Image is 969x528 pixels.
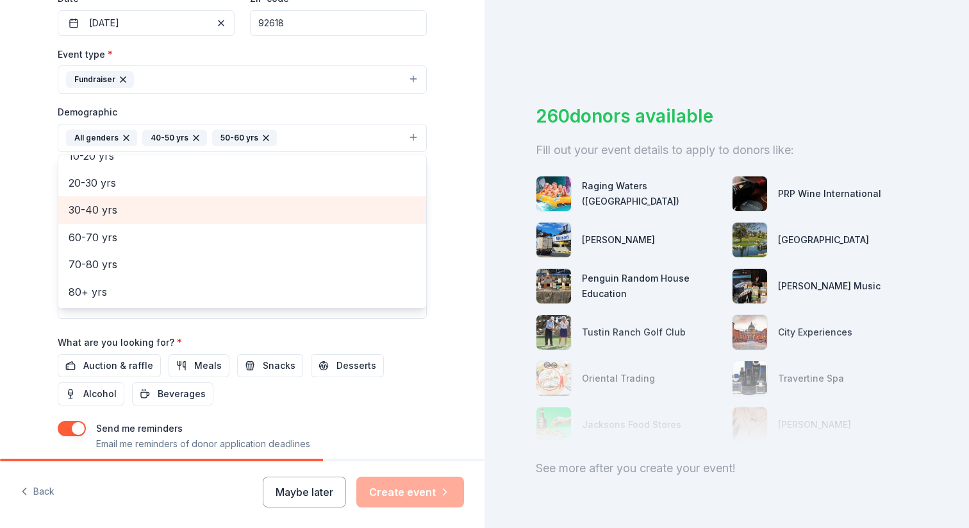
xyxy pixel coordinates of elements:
[69,148,416,164] span: 10-20 yrs
[69,175,416,191] span: 20-30 yrs
[142,130,207,146] div: 40-50 yrs
[69,229,416,246] span: 60-70 yrs
[69,201,416,218] span: 30-40 yrs
[212,130,277,146] div: 50-60 yrs
[58,124,427,152] button: All genders40-50 yrs50-60 yrs
[69,256,416,273] span: 70-80 yrs
[58,155,427,309] div: All genders40-50 yrs50-60 yrs
[69,284,416,300] span: 80+ yrs
[66,130,137,146] div: All genders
